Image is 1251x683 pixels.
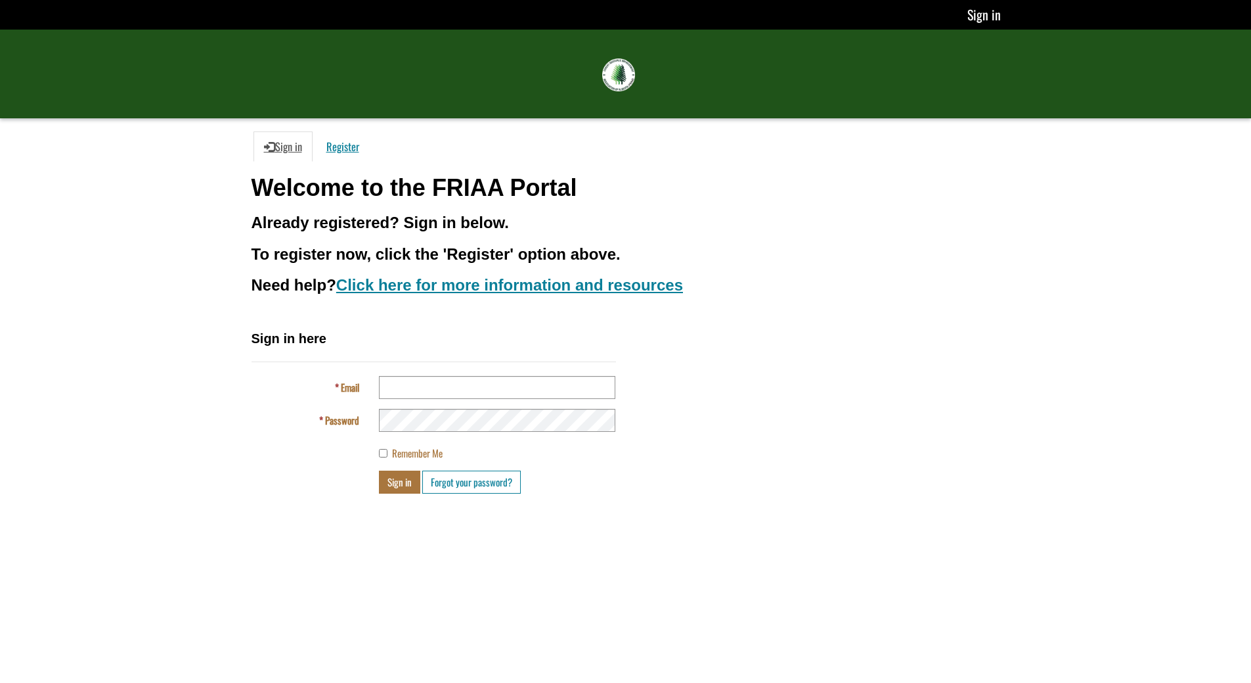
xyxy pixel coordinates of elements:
button: Sign in [379,471,420,494]
span: Email [341,380,359,394]
input: Remember Me [379,449,387,458]
img: FRIAA Submissions Portal [602,59,635,91]
h3: Need help? [252,277,1000,294]
a: Click here for more information and resources [336,276,683,294]
h1: Welcome to the FRIAA Portal [252,175,1000,201]
a: Sign in [253,131,313,162]
h3: To register now, click the 'Register' option above. [252,246,1000,263]
a: Forgot your password? [422,471,521,494]
h3: Already registered? Sign in below. [252,214,1000,231]
span: Password [325,413,359,427]
a: Sign in [967,5,1001,24]
span: Sign in here [252,331,326,346]
a: Register [316,131,370,162]
span: Remember Me [392,446,443,460]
